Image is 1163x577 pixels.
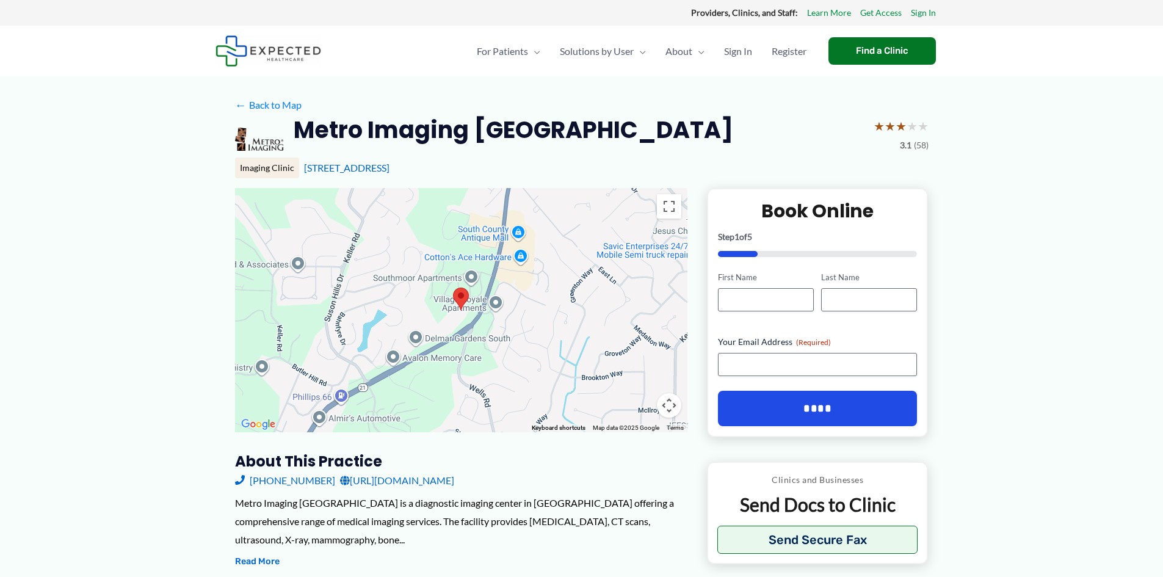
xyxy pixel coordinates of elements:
[914,137,929,153] span: (58)
[718,336,918,348] label: Your Email Address
[821,272,917,283] label: Last Name
[304,162,389,173] a: [STREET_ADDRESS]
[235,452,687,471] h3: About this practice
[692,30,705,73] span: Menu Toggle
[734,231,739,242] span: 1
[772,30,806,73] span: Register
[718,233,918,241] p: Step of
[718,199,918,223] h2: Book Online
[235,554,280,569] button: Read More
[467,30,816,73] nav: Primary Site Navigation
[657,194,681,219] button: Toggle fullscreen view
[634,30,646,73] span: Menu Toggle
[747,231,752,242] span: 5
[560,30,634,73] span: Solutions by User
[714,30,762,73] a: Sign In
[900,137,911,153] span: 3.1
[532,424,585,432] button: Keyboard shortcuts
[235,96,302,114] a: ←Back to Map
[911,5,936,21] a: Sign In
[918,115,929,137] span: ★
[691,7,798,18] strong: Providers, Clinics, and Staff:
[860,5,902,21] a: Get Access
[885,115,896,137] span: ★
[238,416,278,432] a: Open this area in Google Maps (opens a new window)
[717,472,918,488] p: Clinics and Businesses
[235,494,687,548] div: Metro Imaging [GEOGRAPHIC_DATA] is a diagnostic imaging center in [GEOGRAPHIC_DATA] offering a co...
[796,338,831,347] span: (Required)
[235,99,247,111] span: ←
[656,30,714,73] a: AboutMenu Toggle
[477,30,528,73] span: For Patients
[238,416,278,432] img: Google
[807,5,851,21] a: Learn More
[874,115,885,137] span: ★
[896,115,907,137] span: ★
[550,30,656,73] a: Solutions by UserMenu Toggle
[828,37,936,65] a: Find a Clinic
[907,115,918,137] span: ★
[665,30,692,73] span: About
[467,30,550,73] a: For PatientsMenu Toggle
[717,526,918,554] button: Send Secure Fax
[528,30,540,73] span: Menu Toggle
[717,493,918,517] p: Send Docs to Clinic
[718,272,814,283] label: First Name
[235,158,299,178] div: Imaging Clinic
[657,393,681,418] button: Map camera controls
[724,30,752,73] span: Sign In
[667,424,684,431] a: Terms
[593,424,659,431] span: Map data ©2025 Google
[340,471,454,490] a: [URL][DOMAIN_NAME]
[762,30,816,73] a: Register
[216,35,321,67] img: Expected Healthcare Logo - side, dark font, small
[235,471,335,490] a: [PHONE_NUMBER]
[294,115,733,145] h2: Metro Imaging [GEOGRAPHIC_DATA]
